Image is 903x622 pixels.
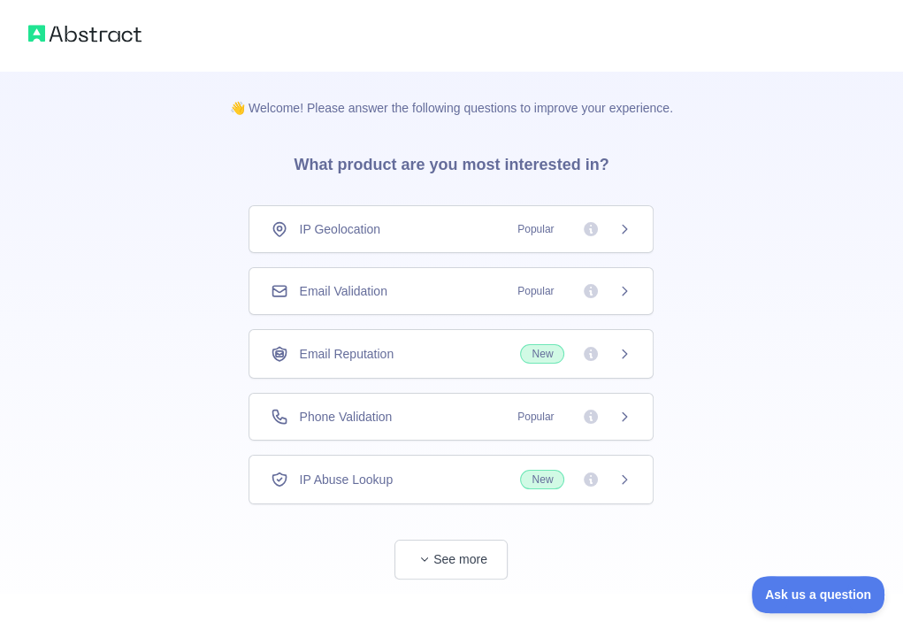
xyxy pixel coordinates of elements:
span: Popular [507,220,564,238]
span: Popular [507,408,564,426]
span: Popular [507,282,564,300]
button: See more [394,540,508,580]
iframe: Toggle Customer Support [752,576,885,613]
span: Email Reputation [299,345,394,363]
h3: What product are you most interested in? [265,117,637,205]
span: IP Abuse Lookup [299,471,393,488]
img: Abstract logo [28,21,142,46]
p: 👋 Welcome! Please answer the following questions to improve your experience. [202,71,701,117]
span: New [520,344,564,364]
span: Phone Validation [299,408,392,426]
span: IP Geolocation [299,220,380,238]
span: Email Validation [299,282,386,300]
span: New [520,470,564,489]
